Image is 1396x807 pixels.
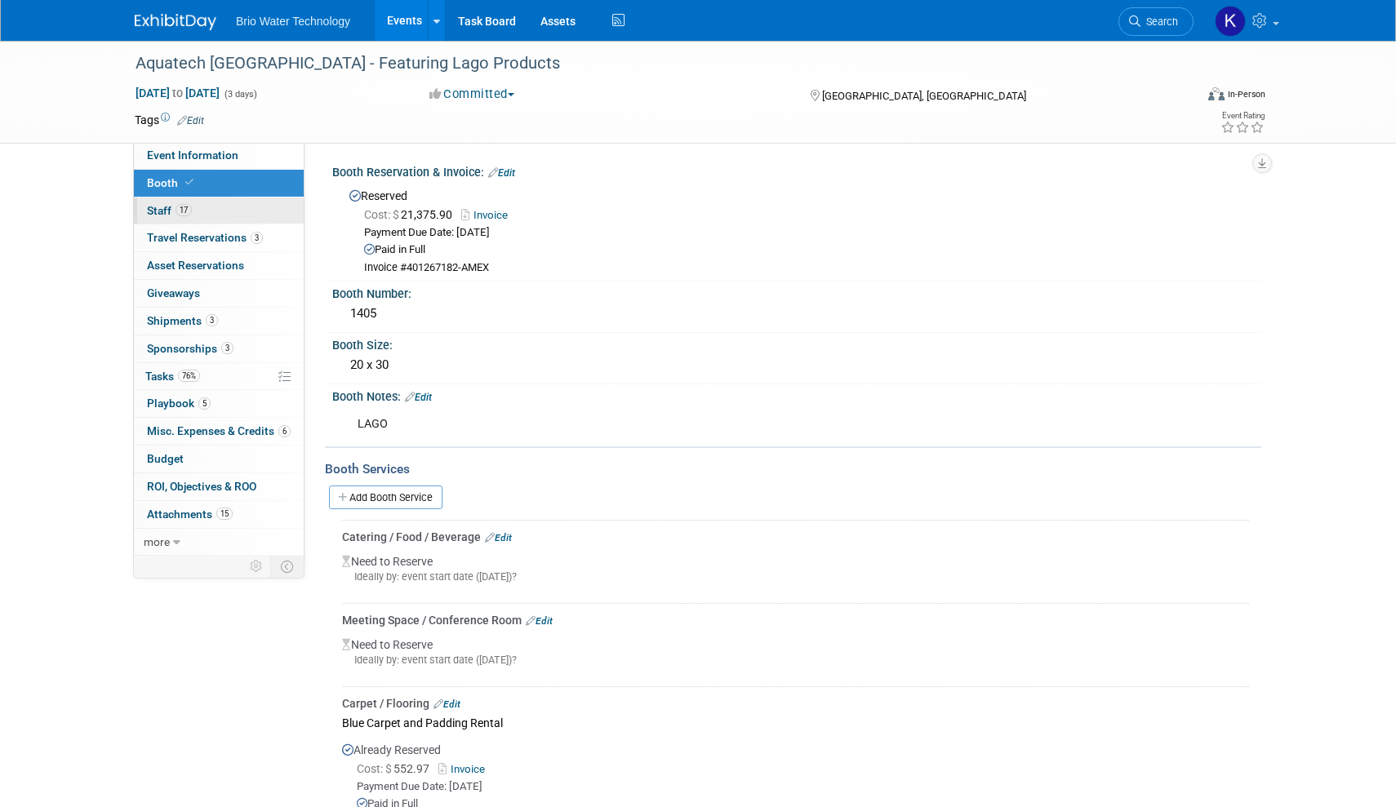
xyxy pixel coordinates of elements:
[278,425,291,437] span: 6
[1097,85,1265,109] div: Event Format
[147,452,184,465] span: Budget
[342,653,1249,667] div: Ideally by: event start date ([DATE])?
[1220,112,1265,120] div: Event Rating
[1227,88,1265,100] div: In-Person
[134,224,304,251] a: Travel Reservations3
[134,390,304,417] a: Playbook5
[526,615,553,627] a: Edit
[345,353,1249,378] div: 20 x 30
[342,545,1249,597] div: Need to Reserve
[147,286,200,299] span: Giveaways
[144,535,170,548] span: more
[822,90,1026,102] span: [GEOGRAPHIC_DATA], [GEOGRAPHIC_DATA]
[364,225,1249,241] div: Payment Due Date: [DATE]
[332,333,1261,353] div: Booth Size:
[357,762,393,775] span: Cost: $
[346,408,1082,441] div: LAGO
[134,529,304,556] a: more
[147,204,192,217] span: Staff
[236,15,350,28] span: Brio Water Technology
[342,695,1249,712] div: Carpet / Flooring
[364,208,401,221] span: Cost: $
[134,418,304,445] a: Misc. Expenses & Credits6
[345,301,1249,326] div: 1405
[342,628,1249,681] div: Need to Reserve
[216,508,233,520] span: 15
[135,86,220,100] span: [DATE] [DATE]
[147,508,233,521] span: Attachments
[433,698,460,710] a: Edit
[438,763,491,775] a: Invoice
[170,86,185,100] span: to
[147,314,218,327] span: Shipments
[130,49,1169,78] div: Aquatech [GEOGRAPHIC_DATA] - Featuring Lago Products
[145,370,200,383] span: Tasks
[134,473,304,500] a: ROI, Objectives & ROO
[329,486,442,509] a: Add Booth Service
[177,115,204,126] a: Edit
[488,167,515,179] a: Edit
[135,112,204,128] td: Tags
[405,392,432,403] a: Edit
[342,612,1249,628] div: Meeting Space / Conference Room
[147,480,256,493] span: ROI, Objectives & ROO
[424,86,521,103] button: Committed
[342,712,1249,734] div: Blue Carpet and Padding Rental
[342,570,1249,584] div: Ideally by: event start date ([DATE])?
[135,14,216,30] img: ExhibitDay
[342,529,1249,545] div: Catering / Food / Beverage
[147,342,233,355] span: Sponsorships
[176,204,192,216] span: 17
[223,89,257,100] span: (3 days)
[364,261,1249,275] div: Invoice #401267182-AMEX
[485,532,512,543] a: Edit
[251,232,263,244] span: 3
[1208,87,1225,100] img: Format-Inperson.png
[357,762,436,775] span: 552.97
[147,231,263,244] span: Travel Reservations
[357,779,1249,795] div: Payment Due Date: [DATE]
[332,282,1261,302] div: Booth Number:
[364,208,459,221] span: 21,375.90
[134,308,304,335] a: Shipments3
[134,446,304,472] a: Budget
[134,280,304,307] a: Giveaways
[1140,16,1178,28] span: Search
[332,384,1261,406] div: Booth Notes:
[178,370,200,382] span: 76%
[147,259,244,272] span: Asset Reservations
[134,142,304,169] a: Event Information
[364,242,1249,258] div: Paid in Full
[198,397,211,410] span: 5
[271,556,305,577] td: Toggle Event Tabs
[332,160,1261,181] div: Booth Reservation & Invoice:
[221,342,233,354] span: 3
[134,335,304,362] a: Sponsorships3
[242,556,271,577] td: Personalize Event Tab Strip
[147,397,211,410] span: Playbook
[147,149,238,162] span: Event Information
[1118,7,1194,36] a: Search
[134,363,304,390] a: Tasks76%
[185,178,193,187] i: Booth reservation complete
[461,209,516,221] a: Invoice
[325,460,1261,478] div: Booth Services
[345,184,1249,276] div: Reserved
[134,170,304,197] a: Booth
[147,176,197,189] span: Booth
[1215,6,1246,37] img: Kimberly Alegria
[134,197,304,224] a: Staff17
[206,314,218,326] span: 3
[147,424,291,437] span: Misc. Expenses & Credits
[134,501,304,528] a: Attachments15
[134,252,304,279] a: Asset Reservations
